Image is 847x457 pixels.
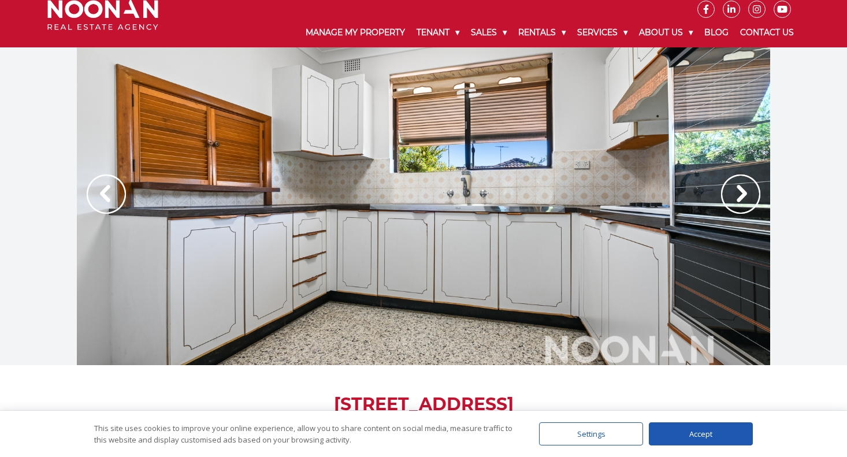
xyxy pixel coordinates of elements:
div: This site uses cookies to improve your online experience, allow you to share content on social me... [94,422,516,445]
a: Blog [699,18,734,47]
a: Sales [465,18,512,47]
a: Manage My Property [300,18,411,47]
div: Settings [539,422,643,445]
a: Services [571,18,633,47]
a: About Us [633,18,699,47]
a: Tenant [411,18,465,47]
h1: [STREET_ADDRESS] [77,394,770,415]
a: Rentals [512,18,571,47]
img: Arrow slider [87,174,126,214]
a: Contact Us [734,18,800,47]
img: Arrow slider [721,174,760,214]
div: Accept [649,422,753,445]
